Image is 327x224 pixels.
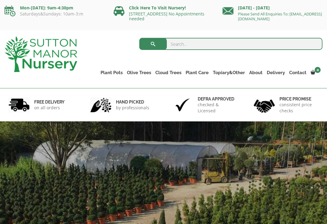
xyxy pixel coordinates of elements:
a: Contact [287,68,309,77]
h6: Price promise [279,96,319,102]
a: Plant Pots [98,68,125,77]
a: Plant Care [183,68,211,77]
a: Cloud Trees [153,68,183,77]
a: 0 [309,68,322,77]
img: 2.jpg [90,97,111,113]
img: 1.jpg [8,97,30,113]
p: by professionals [116,105,149,111]
p: Mon-[DATE]: 9am-4:30pm [5,4,104,12]
h6: Defra approved [198,96,237,102]
h6: hand picked [116,99,149,105]
a: Topiary&Other [211,68,247,77]
img: logo [5,36,77,72]
a: Delivery [265,68,287,77]
p: consistent price checks [279,102,319,114]
h6: FREE DELIVERY [34,99,64,105]
img: 4.jpg [254,96,275,114]
p: Saturdays&Sundays: 10am-3:m [5,12,104,16]
a: Click Here To Visit Nursery! [129,5,186,11]
input: Search... [139,38,322,50]
p: [DATE] - [DATE] [223,4,322,12]
p: checked & Licensed [198,102,237,114]
a: [STREET_ADDRESS] No Appointments needed [129,11,204,21]
a: Please Send All Enquiries To: [EMAIL_ADDRESS][DOMAIN_NAME] [238,11,322,21]
p: on all orders [34,105,64,111]
a: About [247,68,265,77]
span: 0 [315,67,321,73]
a: Olive Trees [125,68,153,77]
img: 3.jpg [172,97,193,113]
